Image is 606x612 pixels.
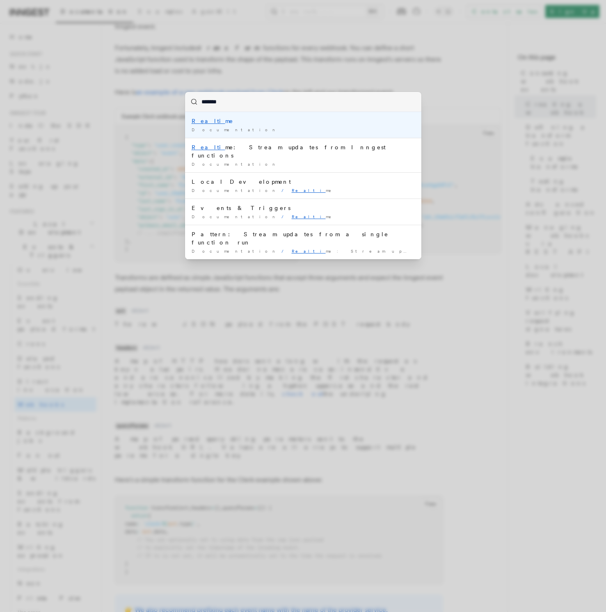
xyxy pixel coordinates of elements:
span: me [292,214,337,219]
mark: Realti [292,214,326,219]
span: / [281,188,288,193]
span: me [292,188,337,193]
span: me: Stream updates from Inngest functions [292,249,577,253]
div: Local Development [192,178,415,186]
span: Documentation [192,188,278,193]
span: Documentation [192,162,278,167]
span: / [281,214,288,219]
span: / [281,249,288,253]
span: Documentation [192,249,278,253]
div: Pattern: Stream updates from a single function run [192,230,415,247]
div: me: Stream updates from Inngest functions [192,143,415,160]
span: Documentation [192,127,278,132]
mark: Realti [292,249,326,253]
div: Events & Triggers [192,204,415,212]
mark: Realti [292,188,326,193]
mark: Realti [192,144,225,151]
span: Documentation [192,214,278,219]
div: me [192,117,415,125]
mark: Realti [192,118,225,124]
